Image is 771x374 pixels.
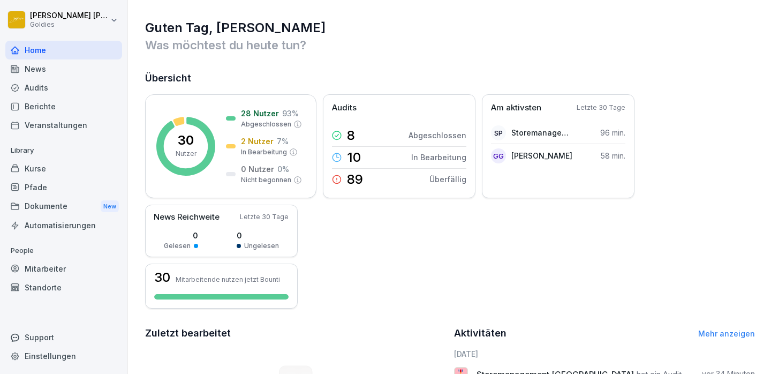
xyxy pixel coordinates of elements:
[411,152,466,163] p: In Bearbeitung
[241,108,279,119] p: 28 Nutzer
[5,178,122,197] a: Pfade
[491,102,541,114] p: Am aktivsten
[601,150,625,161] p: 58 min.
[164,230,198,241] p: 0
[5,328,122,347] div: Support
[5,116,122,134] a: Veranstaltungen
[347,129,355,142] p: 8
[347,173,363,186] p: 89
[176,149,196,159] p: Nutzer
[101,200,119,213] div: New
[241,175,291,185] p: Nicht begonnen
[145,19,755,36] h1: Guten Tag, [PERSON_NAME]
[5,197,122,216] a: DokumenteNew
[164,241,191,251] p: Gelesen
[577,103,625,113] p: Letzte 30 Tage
[5,159,122,178] a: Kurse
[454,348,755,360] h6: [DATE]
[154,211,220,223] p: News Reichweite
[5,97,122,116] a: Berichte
[282,108,299,119] p: 93 %
[5,259,122,278] a: Mitarbeiter
[5,41,122,59] a: Home
[178,134,194,147] p: 30
[145,326,447,341] h2: Zuletzt bearbeitet
[176,275,280,283] p: Mitarbeitende nutzen jetzt Bounti
[511,150,572,161] p: [PERSON_NAME]
[454,326,507,341] h2: Aktivitäten
[237,230,279,241] p: 0
[277,163,289,175] p: 0 %
[240,212,289,222] p: Letzte 30 Tage
[5,347,122,365] a: Einstellungen
[244,241,279,251] p: Ungelesen
[5,142,122,159] p: Library
[491,125,506,140] div: SP
[5,78,122,97] a: Audits
[145,71,755,86] h2: Übersicht
[347,151,361,164] p: 10
[698,329,755,338] a: Mehr anzeigen
[241,163,274,175] p: 0 Nutzer
[491,148,506,163] div: GG
[332,102,357,114] p: Audits
[511,127,573,138] p: Storemanagement [GEOGRAPHIC_DATA]
[5,242,122,259] p: People
[241,119,291,129] p: Abgeschlossen
[409,130,466,141] p: Abgeschlossen
[5,216,122,235] a: Automatisierungen
[241,136,274,147] p: 2 Nutzer
[145,36,755,54] p: Was möchtest du heute tun?
[277,136,289,147] p: 7 %
[154,271,170,284] h3: 30
[600,127,625,138] p: 96 min.
[30,11,108,20] p: [PERSON_NAME] [PERSON_NAME]
[241,147,287,157] p: In Bearbeitung
[5,59,122,78] a: News
[30,21,108,28] p: Goldies
[429,174,466,185] p: Überfällig
[5,197,122,216] div: Dokumente
[5,278,122,297] a: Standorte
